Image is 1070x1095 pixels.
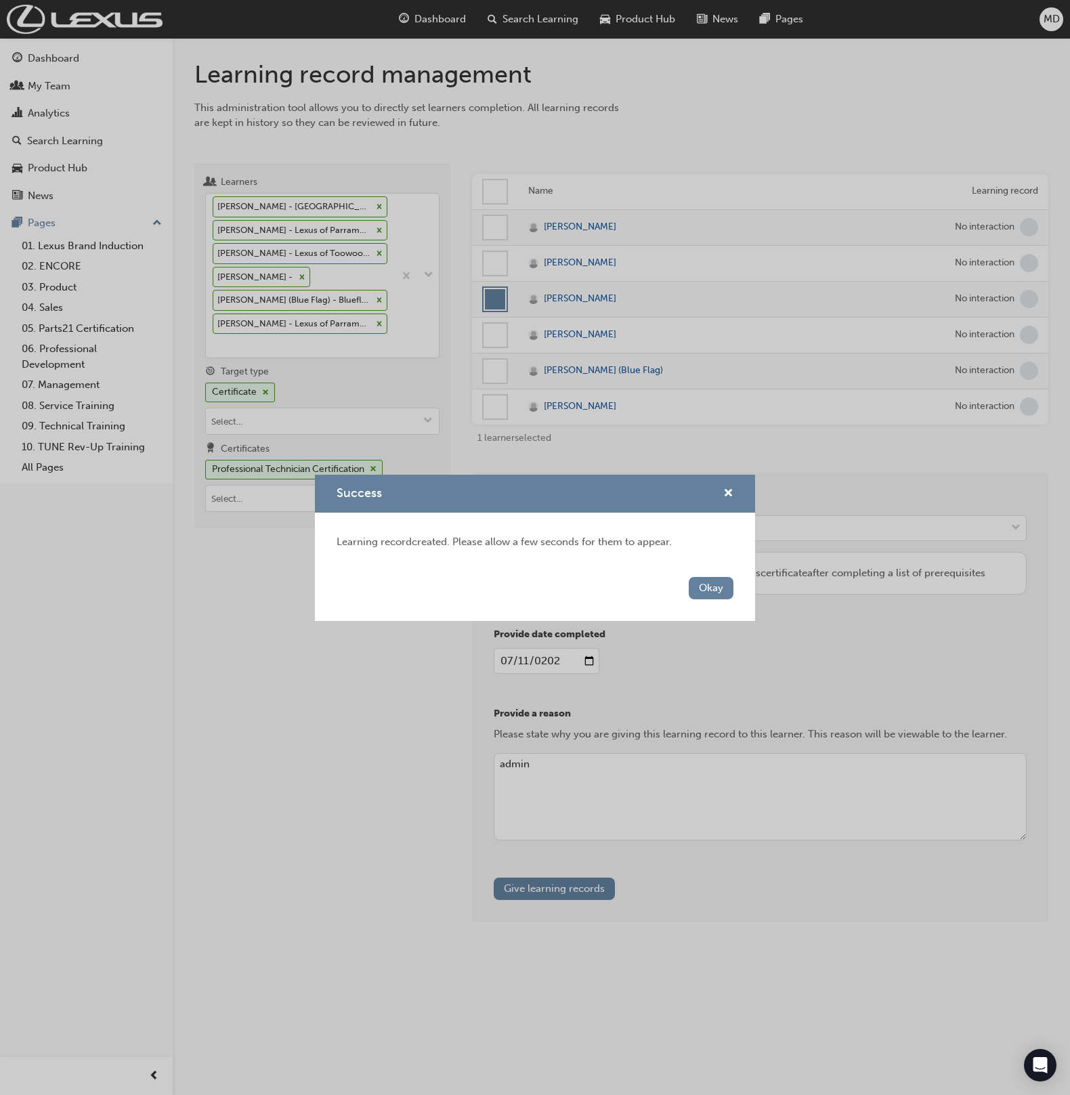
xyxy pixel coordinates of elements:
[723,488,733,500] span: cross-icon
[723,486,733,502] button: cross-icon
[337,486,382,500] span: Success
[1024,1049,1056,1081] div: Open Intercom Messenger
[689,577,733,599] button: Okay
[315,475,755,621] div: Success
[337,536,672,548] span: Learning record created. Please allow a few seconds for them to appear.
